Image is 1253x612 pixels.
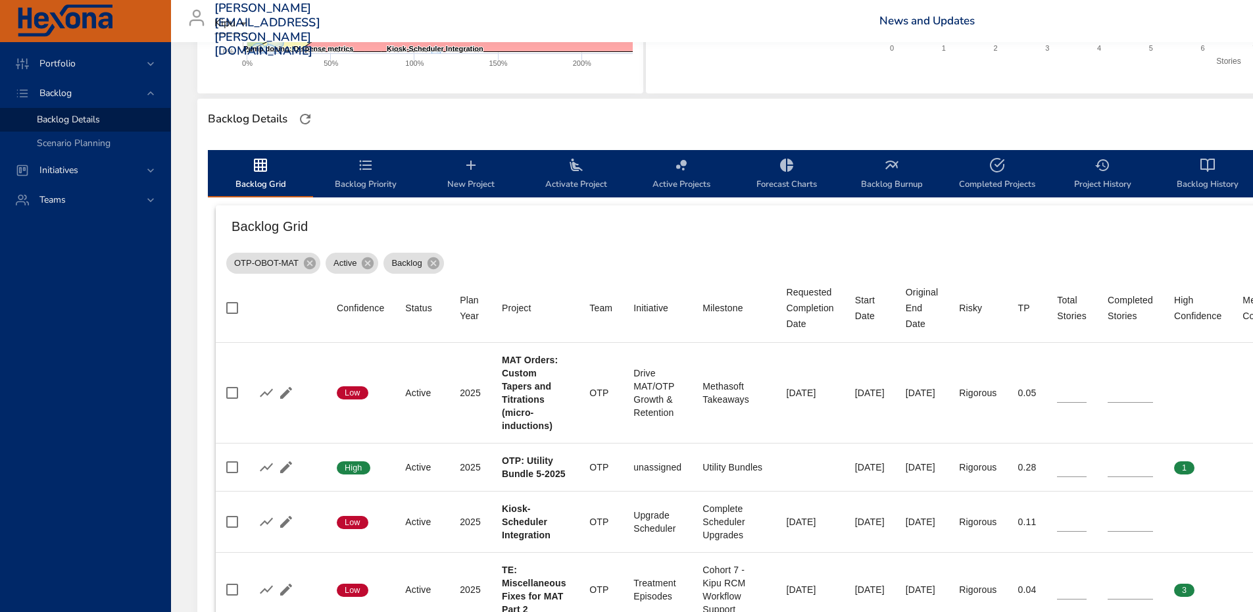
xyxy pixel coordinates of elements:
div: Initiative [633,300,668,316]
span: Backlog [383,257,430,270]
text: Stories [1216,57,1241,66]
span: Low [337,584,368,596]
b: Kiosk-Scheduler Integration [502,503,551,540]
div: Sort [855,292,885,324]
div: OTP-OBOT-MAT [226,253,320,274]
span: Low [337,387,368,399]
div: Start Date [855,292,885,324]
text: Kiosk-Scheduler Integration [387,45,483,53]
div: Treatment Episodes [633,576,681,603]
span: New Project [426,157,516,192]
div: [DATE] [786,386,833,399]
div: Sort [633,300,668,316]
span: Teams [29,193,76,206]
div: 0.05 [1018,386,1036,399]
span: Status [405,300,439,316]
div: Sort [702,300,743,316]
span: Requested Completion Date [786,284,833,332]
span: Scenario Planning [37,137,111,149]
div: Milestone [702,300,743,316]
h3: [PERSON_NAME][EMAIL_ADDRESS][PERSON_NAME][DOMAIN_NAME] [214,1,320,58]
div: Drive MAT/OTP Growth & Retention [633,367,681,419]
span: OTP-OBOT-MAT [226,257,307,270]
img: Hexona [16,5,114,38]
div: Complete Scheduler Upgrades [702,502,765,542]
div: 2025 [460,386,481,399]
span: TP [1018,300,1036,316]
div: Sort [1174,292,1221,324]
div: OTP [589,386,612,399]
text: 5 [1148,44,1152,52]
div: Plan Year [460,292,481,324]
span: Confidence [337,300,384,316]
button: Show Burnup [257,512,276,532]
button: Show Burnup [257,457,276,477]
span: Project [502,300,568,316]
div: Active [405,583,439,596]
span: Forecast Charts [742,157,831,192]
div: Sort [589,300,612,316]
div: [DATE] [855,461,885,474]
div: Utility Bundles [702,461,765,474]
span: Completed Projects [952,157,1042,192]
div: [DATE] [906,386,938,399]
div: Active [405,386,439,399]
span: Backlog Burnup [847,157,937,192]
span: Project History [1058,157,1147,192]
div: Backlog Details [204,109,291,130]
div: Sort [405,300,432,316]
text: 3 [1045,44,1049,52]
div: Team [589,300,612,316]
div: Rigorous [959,461,996,474]
div: Total Stories [1057,292,1087,324]
span: Backlog Details [37,113,100,126]
div: Active [405,461,439,474]
div: Completed Stories [1108,292,1153,324]
button: Edit Project Details [276,512,296,532]
div: Backlog [383,253,443,274]
div: Sort [502,300,531,316]
div: OTP [589,515,612,528]
div: Rigorous [959,515,996,528]
button: Show Burnup [257,580,276,599]
div: [DATE] [906,461,938,474]
div: Methasoft Takeaways [702,380,765,406]
div: Active [405,515,439,528]
div: Sort [1057,292,1087,324]
span: Active [326,257,364,270]
div: 0.28 [1018,461,1036,474]
div: Upgrade Scheduler [633,509,681,535]
span: 0 [1174,517,1194,528]
span: Backlog History [1163,157,1252,192]
div: 2025 [460,583,481,596]
div: 2025 [460,461,481,474]
div: Rigorous [959,386,996,399]
span: Activate Project [531,157,621,192]
span: Active Projects [637,157,726,192]
div: Original End Date [906,284,938,332]
span: Backlog [29,87,82,99]
button: Show Burnup [257,383,276,403]
div: [DATE] [786,515,833,528]
span: 3 [1174,584,1194,596]
div: [DATE] [855,583,885,596]
div: unassigned [633,461,681,474]
button: Edit Project Details [276,580,296,599]
text: 4 [1097,44,1101,52]
div: Sort [959,300,982,316]
div: 0.11 [1018,515,1036,528]
div: Sort [1108,292,1153,324]
text: 150% [489,59,507,67]
div: [DATE] [786,583,833,596]
text: 100% [405,59,424,67]
div: High Confidence [1174,292,1221,324]
div: TP [1018,300,1029,316]
div: Rigorous [959,583,996,596]
a: News and Updates [879,13,975,28]
div: Active [326,253,378,274]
